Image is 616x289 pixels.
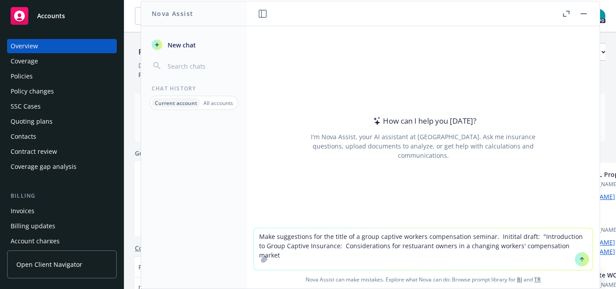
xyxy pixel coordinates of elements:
[138,262,202,272] div: Full name
[11,84,54,98] div: Policy changes
[11,129,36,144] div: Contacts
[135,243,162,253] a: Contacts
[371,115,476,127] div: How can I help you [DATE]?
[11,204,34,218] div: Invoices
[7,99,117,113] a: SSC Cases
[166,60,236,72] input: Search chats
[7,129,117,144] a: Contacts
[11,114,53,129] div: Quoting plans
[135,148,172,158] span: General info
[16,260,82,269] span: Open Client Navigator
[11,234,60,248] div: Account charges
[135,46,163,58] div: Fixins
[155,99,197,107] p: Current account
[7,144,117,159] a: Contract review
[11,160,77,174] div: Coverage gap analysis
[7,39,117,53] a: Overview
[152,9,193,18] h1: Nova Assist
[148,37,240,53] button: New chat
[7,69,117,83] a: Policies
[37,12,65,20] span: Accounts
[141,85,247,92] div: Chat History
[11,219,55,233] div: Billing updates
[166,40,196,50] span: New chat
[7,160,117,174] a: Coverage gap analysis
[7,191,117,200] div: Billing
[7,84,117,98] a: Policy changes
[203,99,233,107] p: All accounts
[11,69,33,83] div: Policies
[135,256,215,277] button: Full name
[7,234,117,248] a: Account charges
[7,114,117,129] a: Quoting plans
[299,132,547,160] div: I'm Nova Assist, your AI assistant at [GEOGRAPHIC_DATA]. Ask me insurance questions, upload docum...
[138,70,171,79] span: Restaurant
[254,228,593,270] textarea: Make suggestions for the title of a group captive workers compensation seminar. Initital draft: "...
[7,219,117,233] a: Billing updates
[11,39,38,53] div: Overview
[138,61,257,70] div: DBA: Fixins Soul Kitchen Los Angeles LLC
[7,4,117,28] a: Accounts
[534,276,541,283] a: TR
[11,54,38,68] div: Coverage
[517,276,522,283] a: BI
[7,54,117,68] a: Coverage
[11,144,57,159] div: Contract review
[7,204,117,218] a: Invoices
[250,270,596,289] span: Nova Assist can make mistakes. Explore what Nova can do: Browse prompt library for and
[11,99,41,113] div: SSC Cases
[135,7,245,25] button: Fixins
